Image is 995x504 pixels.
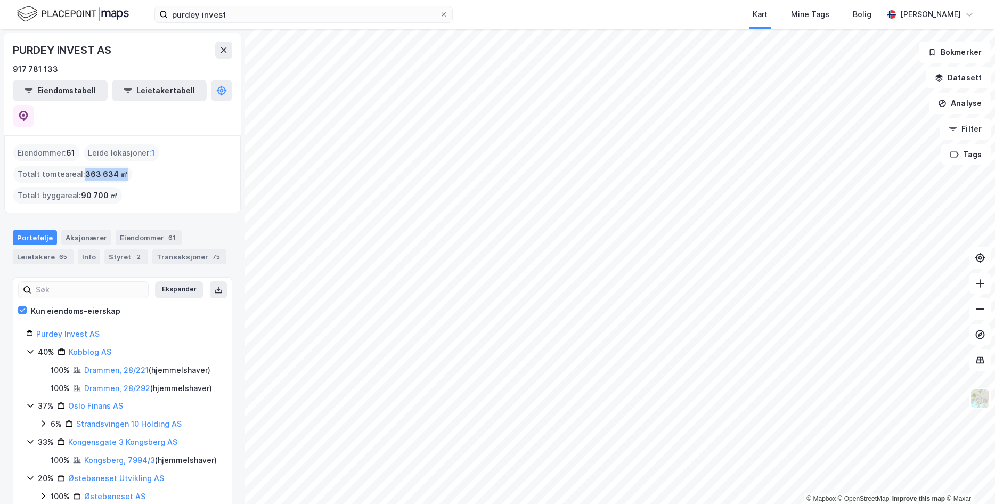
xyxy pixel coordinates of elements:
[941,144,991,165] button: Tags
[38,436,54,449] div: 33%
[13,187,122,204] div: Totalt byggareal :
[13,63,58,76] div: 917 781 133
[17,5,129,23] img: logo.f888ab2527a4732fd821a326f86c7f29.svg
[838,495,890,502] a: OpenStreetMap
[84,454,217,467] div: ( hjemmelshaver )
[151,147,155,159] span: 1
[81,189,118,202] span: 90 700 ㎡
[926,67,991,88] button: Datasett
[76,419,182,428] a: Strandsvingen 10 Holding AS
[112,80,207,101] button: Leietakertabell
[940,118,991,140] button: Filter
[66,147,75,159] span: 61
[51,490,70,503] div: 100%
[152,249,226,264] div: Transaksjoner
[84,382,212,395] div: ( hjemmelshaver )
[84,144,159,161] div: Leide lokasjoner :
[51,454,70,467] div: 100%
[38,346,54,359] div: 40%
[31,305,120,318] div: Kun eiendoms-eierskap
[929,93,991,114] button: Analyse
[753,8,768,21] div: Kart
[51,418,62,430] div: 6%
[61,230,111,245] div: Aksjonærer
[13,230,57,245] div: Portefølje
[116,230,182,245] div: Eiendommer
[31,282,148,298] input: Søk
[84,492,145,501] a: Østebøneset AS
[38,400,54,412] div: 37%
[84,456,155,465] a: Kongsberg, 7994/3
[970,388,990,409] img: Z
[155,281,203,298] button: Ekspander
[78,249,100,264] div: Info
[38,472,54,485] div: 20%
[57,251,69,262] div: 65
[942,453,995,504] div: Kontrollprogram for chat
[84,384,150,393] a: Drammen, 28/292
[166,232,177,243] div: 61
[69,347,111,356] a: Kobblog AS
[919,42,991,63] button: Bokmerker
[36,329,100,338] a: Purdey Invest AS
[900,8,961,21] div: [PERSON_NAME]
[791,8,829,21] div: Mine Tags
[51,364,70,377] div: 100%
[892,495,945,502] a: Improve this map
[853,8,871,21] div: Bolig
[806,495,836,502] a: Mapbox
[85,168,128,181] span: 363 634 ㎡
[13,80,108,101] button: Eiendomstabell
[942,453,995,504] iframe: Chat Widget
[84,365,149,375] a: Drammen, 28/221
[51,382,70,395] div: 100%
[133,251,144,262] div: 2
[84,364,210,377] div: ( hjemmelshaver )
[13,144,79,161] div: Eiendommer :
[13,249,74,264] div: Leietakere
[104,249,148,264] div: Styret
[168,6,439,22] input: Søk på adresse, matrikkel, gårdeiere, leietakere eller personer
[210,251,222,262] div: 75
[13,166,132,183] div: Totalt tomteareal :
[68,437,177,446] a: Kongensgate 3 Kongsberg AS
[68,401,123,410] a: Oslo Finans AS
[68,474,164,483] a: Østebøneset Utvikling AS
[13,42,113,59] div: PURDEY INVEST AS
